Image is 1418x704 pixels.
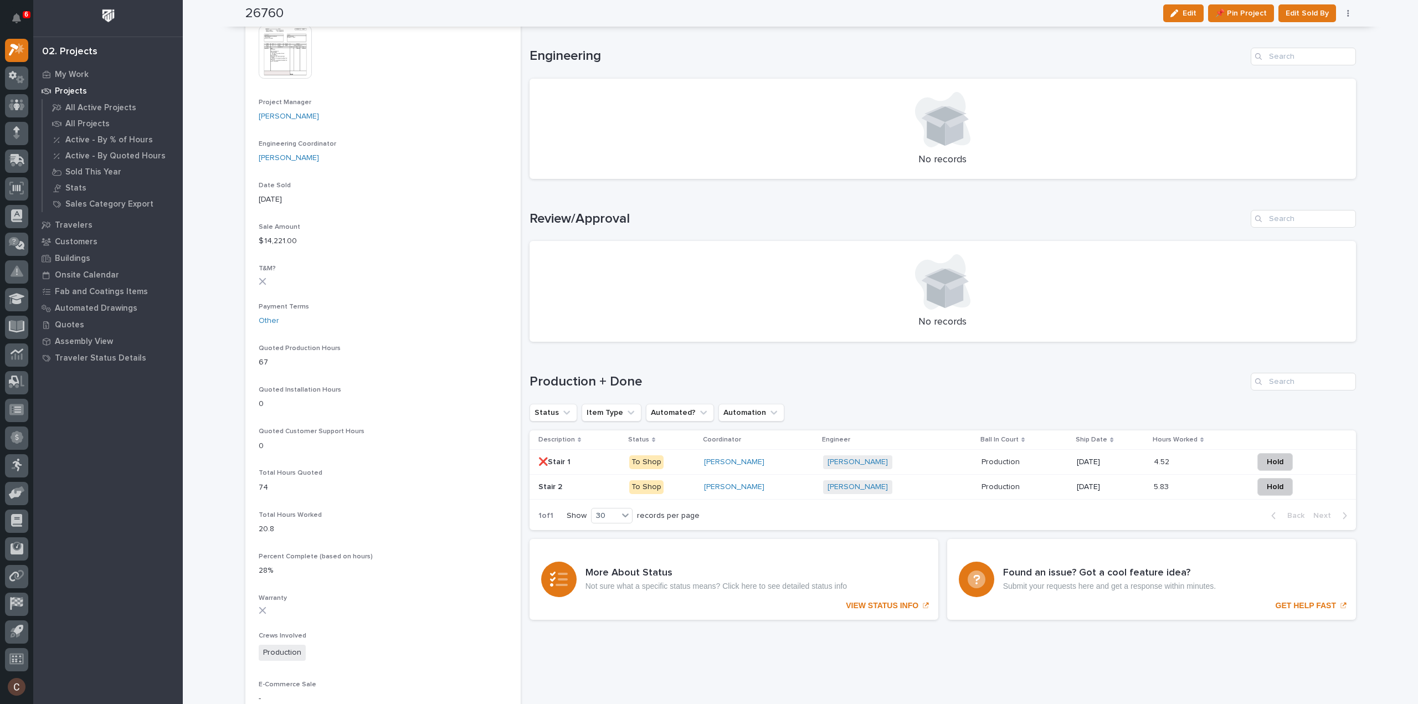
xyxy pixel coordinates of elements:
[259,565,507,577] p: 28%
[259,141,336,147] span: Engineering Coordinator
[530,539,938,620] a: VIEW STATUS INFO
[42,46,97,58] div: 02. Projects
[530,450,1356,475] tr: ❌Stair 1❌Stair 1 To Shop[PERSON_NAME] [PERSON_NAME] ProductionProduction [DATE]4.524.52 Hold
[65,135,153,145] p: Active - By % of Hours
[259,315,279,327] a: Other
[1309,511,1356,521] button: Next
[530,404,577,422] button: Status
[1154,455,1172,467] p: 4.52
[259,265,276,272] span: T&M?
[1257,478,1293,496] button: Hold
[65,119,110,129] p: All Projects
[1183,8,1196,18] span: Edit
[55,353,146,363] p: Traveler Status Details
[98,6,119,26] img: Workspace Logo
[259,681,316,688] span: E-Commerce Sale
[14,13,28,31] div: Notifications6
[828,458,888,467] a: [PERSON_NAME]
[1163,4,1204,22] button: Edit
[543,154,1343,166] p: No records
[43,164,183,179] a: Sold This Year
[259,553,373,560] span: Percent Complete (based on hours)
[65,151,166,161] p: Active - By Quoted Hours
[33,250,183,266] a: Buildings
[43,180,183,196] a: Stats
[637,511,700,521] p: records per page
[822,434,850,446] p: Engineer
[33,217,183,233] a: Travelers
[259,482,507,494] p: 74
[530,374,1246,390] h1: Production + Done
[1276,601,1336,610] p: GET HELP FAST
[543,316,1343,328] p: No records
[33,300,183,316] a: Automated Drawings
[1313,511,1338,521] span: Next
[628,434,649,446] p: Status
[259,304,309,310] span: Payment Terms
[1251,373,1356,390] input: Search
[718,404,784,422] button: Automation
[1262,511,1309,521] button: Back
[259,470,322,476] span: Total Hours Quoted
[259,152,319,164] a: [PERSON_NAME]
[5,7,28,30] button: Notifications
[33,83,183,99] a: Projects
[55,287,148,297] p: Fab and Coatings Items
[1153,434,1198,446] p: Hours Worked
[1003,567,1216,579] h3: Found an issue? Got a cool feature idea?
[567,511,587,521] p: Show
[1251,210,1356,228] input: Search
[828,482,888,492] a: [PERSON_NAME]
[259,235,507,247] p: $ 14,221.00
[43,132,183,147] a: Active - By % of Hours
[1003,582,1216,591] p: Submit your requests here and get a response within minutes.
[43,196,183,212] a: Sales Category Export
[33,333,183,350] a: Assembly View
[259,194,507,205] p: [DATE]
[259,357,507,368] p: 67
[33,266,183,283] a: Onsite Calendar
[585,567,847,579] h3: More About Status
[43,148,183,163] a: Active - By Quoted Hours
[259,440,507,452] p: 0
[530,475,1356,500] tr: Stair 2Stair 2 To Shop[PERSON_NAME] [PERSON_NAME] ProductionProduction [DATE]5.835.83 Hold
[947,539,1356,620] a: GET HELP FAST
[703,434,741,446] p: Coordinator
[982,455,1022,467] p: Production
[1267,480,1283,494] span: Hold
[530,211,1246,227] h1: Review/Approval
[55,304,137,314] p: Automated Drawings
[1251,48,1356,65] input: Search
[259,182,291,189] span: Date Sold
[43,116,183,131] a: All Projects
[259,224,300,230] span: Sale Amount
[1286,7,1329,20] span: Edit Sold By
[55,70,89,80] p: My Work
[24,11,28,18] p: 6
[629,455,664,469] div: To Shop
[646,404,714,422] button: Automated?
[33,316,183,333] a: Quotes
[1281,511,1304,521] span: Back
[704,458,764,467] a: [PERSON_NAME]
[1154,480,1171,492] p: 5.83
[65,199,153,209] p: Sales Category Export
[55,220,93,230] p: Travelers
[1076,434,1107,446] p: Ship Date
[259,428,364,435] span: Quoted Customer Support Hours
[1208,4,1274,22] button: 📌 Pin Project
[704,482,764,492] a: [PERSON_NAME]
[1267,455,1283,469] span: Hold
[245,6,284,22] h2: 26760
[585,582,847,591] p: Not sure what a specific status means? Click here to see detailed status info
[259,595,287,602] span: Warranty
[55,337,113,347] p: Assembly View
[592,510,618,522] div: 30
[530,48,1246,64] h1: Engineering
[1215,7,1267,20] span: 📌 Pin Project
[33,233,183,250] a: Customers
[33,66,183,83] a: My Work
